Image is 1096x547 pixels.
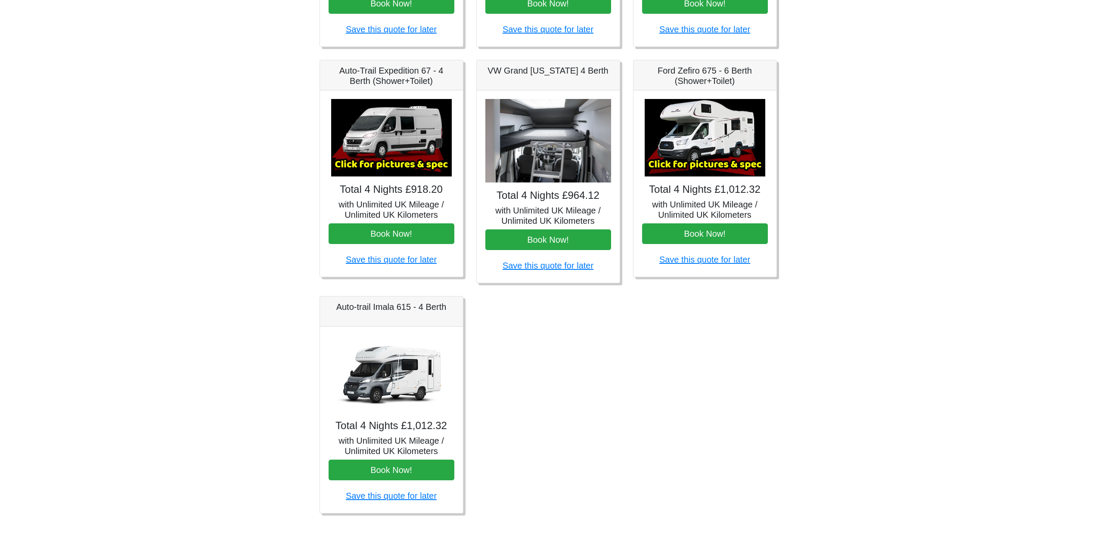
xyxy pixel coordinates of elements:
h5: Auto-Trail Expedition 67 - 4 Berth (Shower+Toilet) [329,65,454,86]
h4: Total 4 Nights £918.20 [329,183,454,196]
h5: with Unlimited UK Mileage / Unlimited UK Kilometers [329,436,454,456]
h5: Ford Zefiro 675 - 6 Berth (Shower+Toilet) [642,65,768,86]
a: Save this quote for later [346,25,437,34]
a: Save this quote for later [346,491,437,501]
h5: with Unlimited UK Mileage / Unlimited UK Kilometers [485,205,611,226]
a: Save this quote for later [659,25,750,34]
h4: Total 4 Nights £1,012.32 [642,183,768,196]
button: Book Now! [642,223,768,244]
h5: Auto-trail Imala 615 - 4 Berth [329,302,454,312]
a: Save this quote for later [346,255,437,264]
a: Save this quote for later [659,255,750,264]
h4: Total 4 Nights £1,012.32 [329,420,454,432]
h5: with Unlimited UK Mileage / Unlimited UK Kilometers [329,199,454,220]
a: Save this quote for later [503,25,593,34]
h4: Total 4 Nights £964.12 [485,189,611,202]
h5: VW Grand [US_STATE] 4 Berth [485,65,611,76]
h5: with Unlimited UK Mileage / Unlimited UK Kilometers [642,199,768,220]
button: Book Now! [329,223,454,244]
button: Book Now! [485,229,611,250]
img: Ford Zefiro 675 - 6 Berth (Shower+Toilet) [645,99,765,176]
img: Auto-Trail Expedition 67 - 4 Berth (Shower+Toilet) [331,99,452,176]
img: VW Grand California 4 Berth [485,99,611,183]
img: Auto-trail Imala 615 - 4 Berth [331,335,452,413]
a: Save this quote for later [503,261,593,270]
button: Book Now! [329,460,454,480]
